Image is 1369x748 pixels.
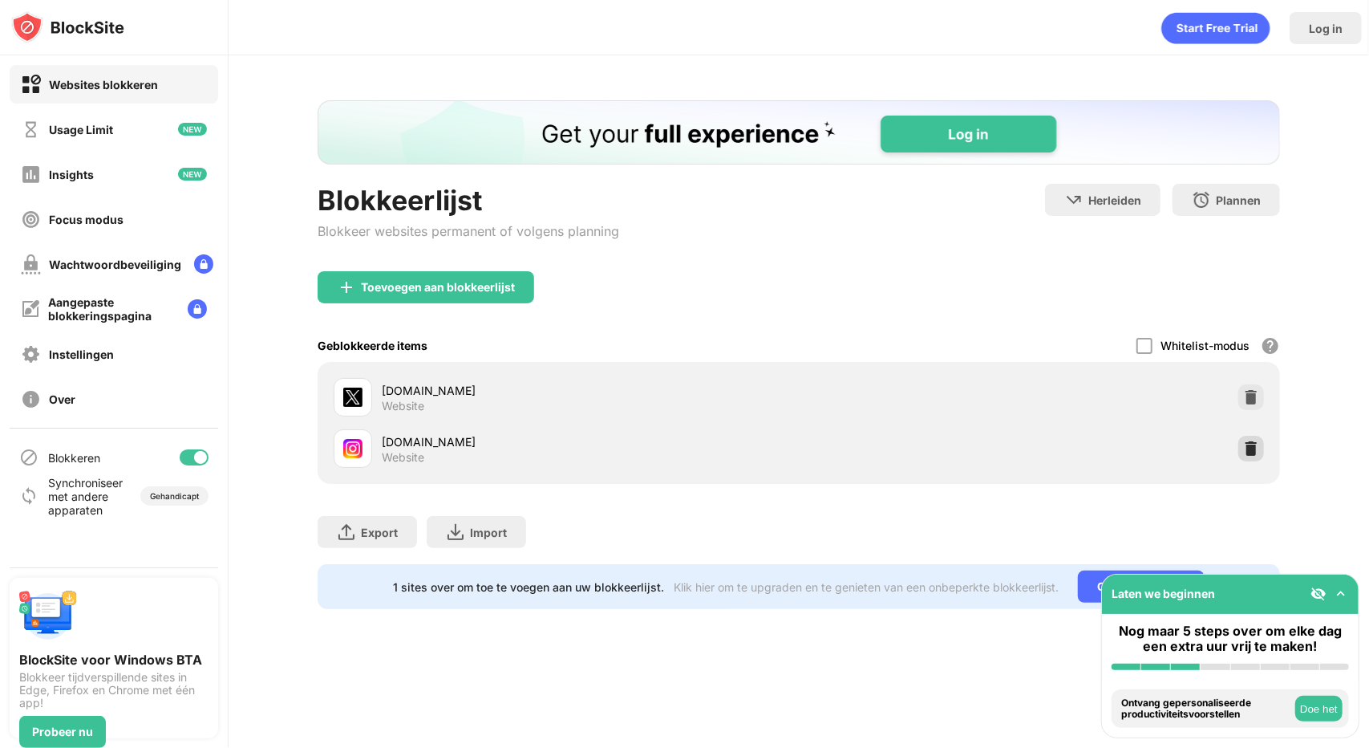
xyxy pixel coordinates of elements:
div: Blokkeer tijdverspillende sites in Edge, Firefox en Chrome met één app! [19,671,209,709]
div: Log in [1309,22,1343,35]
img: lock-menu.svg [188,299,207,319]
img: about-off.svg [21,389,41,409]
img: push-desktop.svg [19,587,77,645]
div: [DOMAIN_NAME] [382,433,799,450]
div: Laten we beginnen [1112,587,1215,600]
div: Focus modus [49,213,124,226]
div: Insights [49,168,94,181]
div: Import [470,526,507,539]
div: BlockSite voor Windows BTA [19,652,209,668]
div: Usage Limit [49,123,113,136]
img: favicons [343,439,363,458]
div: Websites blokkeren [49,78,158,91]
img: focus-off.svg [21,209,41,230]
div: Website [382,399,424,413]
button: Doe het [1295,696,1343,722]
div: [DOMAIN_NAME] [382,382,799,399]
div: Gehandicapt [150,491,199,501]
div: Geblokkeerde items [318,339,427,352]
div: Website [382,450,424,465]
img: password-protection-off.svg [21,254,41,274]
div: Plannen [1216,193,1261,207]
div: Ontvang gepersonaliseerde productiviteitsvoorstellen [1121,697,1291,721]
div: 1 sites over om toe te voegen aan uw blokkeerlijst. [393,580,664,594]
iframe: Banner [318,100,1280,165]
img: logo-blocksite.svg [11,11,124,43]
img: time-usage-off.svg [21,120,41,140]
div: GA ONBEPERKT [1078,571,1205,603]
img: block-on.svg [21,75,41,95]
div: Probeer nu [32,726,93,738]
img: eye-not-visible.svg [1310,586,1326,602]
div: Nog maar 5 steps over om elke dag een extra uur vrij te maken! [1112,624,1349,654]
div: Blokkeren [48,451,100,465]
div: Aangepaste blokkeringspagina [48,295,175,323]
div: Synchroniseer met andere apparaten [48,476,131,517]
div: Export [361,526,398,539]
div: Toevoegen aan blokkeerlijst [361,281,515,294]
div: Blokkeer websites permanent of volgens planning [318,223,619,239]
img: new-icon.svg [178,168,207,181]
img: blocking-icon.svg [19,448,38,467]
div: Herleiden [1088,193,1141,207]
div: Wachtwoordbeveiliging [49,258,181,271]
img: insights-off.svg [21,165,41,185]
img: sync-icon.svg [19,486,38,506]
img: lock-menu.svg [194,254,213,274]
div: Blokkeerlijst [318,184,619,217]
div: Instellingen [49,348,114,361]
div: Over [49,392,75,406]
img: new-icon.svg [178,123,207,136]
img: customize-block-page-off.svg [21,299,40,319]
div: Klik hier om te upgraden en te genieten van een onbeperkte blokkeerlijst. [674,580,1059,594]
div: animation [1161,12,1270,44]
img: settings-off.svg [21,344,41,364]
img: favicons [343,388,363,407]
img: omni-setup-toggle.svg [1333,586,1349,602]
div: Whitelist-modus [1160,339,1250,352]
